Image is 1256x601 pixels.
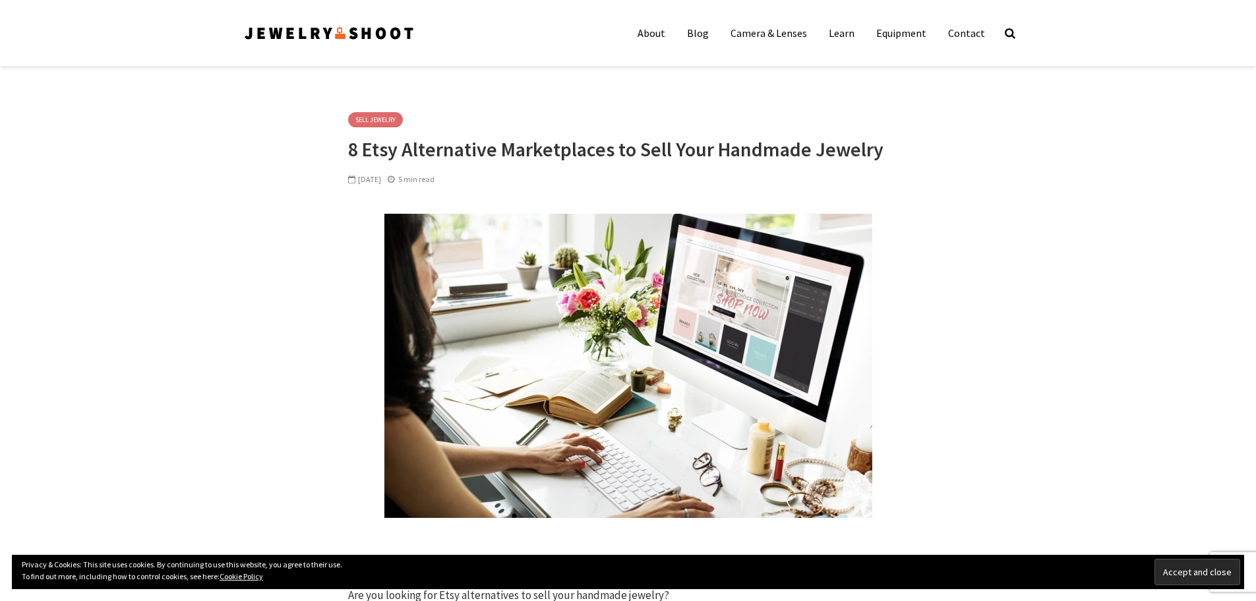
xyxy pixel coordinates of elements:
input: Accept and close [1154,559,1240,585]
a: Sell Jewelry [348,112,403,127]
a: Contact [938,20,995,46]
a: Blog [677,20,719,46]
a: Cookie Policy [220,571,263,581]
img: Sell Jewelry Online - Etsy Alternatives Websites [384,214,872,518]
a: Camera & Lenses [721,20,817,46]
a: About [628,20,675,46]
span: [DATE] [348,174,381,184]
a: Learn [819,20,864,46]
h1: 8 Etsy Alternative Marketplaces to Sell Your Handmade Jewelry [348,137,909,161]
div: Privacy & Cookies: This site uses cookies. By continuing to use this website, you agree to their ... [12,555,1244,589]
a: Equipment [866,20,936,46]
img: Jewelry Photographer Bay Area - San Francisco | Nationwide via Mail [243,22,415,44]
div: 5 min read [388,174,434,185]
